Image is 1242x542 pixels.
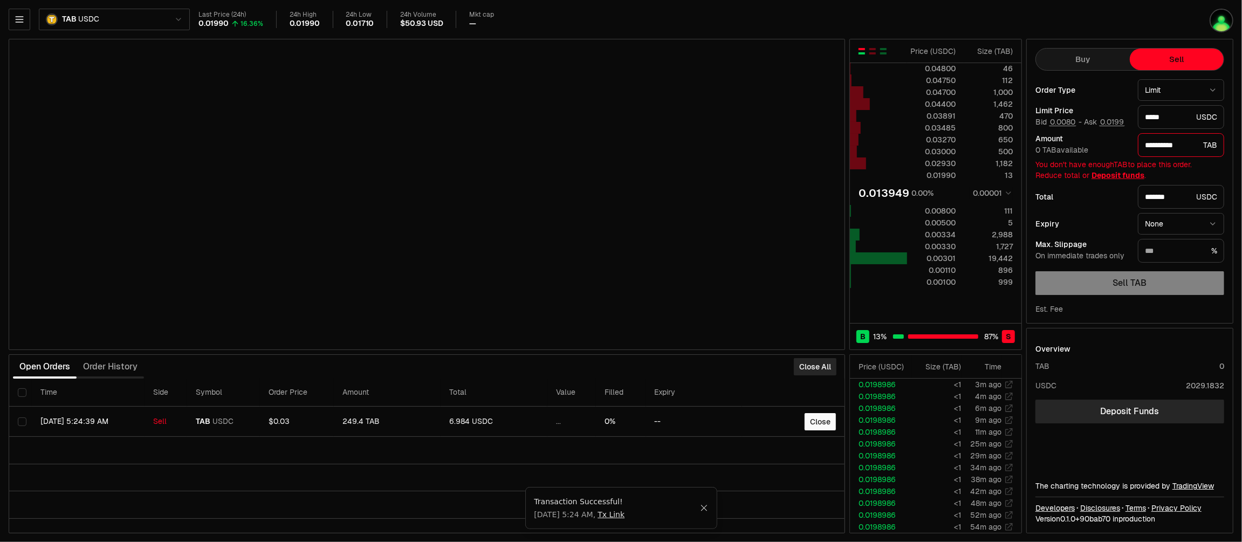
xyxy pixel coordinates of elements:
td: <1 [911,414,962,426]
div: 2,988 [965,229,1013,240]
div: 0.00500 [908,217,956,228]
time: 3m ago [975,380,1001,389]
div: $50.93 USD [400,19,443,29]
th: Value [547,379,596,407]
div: Version 0.1.0 + in production [1035,513,1224,524]
div: 24h Low [346,11,374,19]
span: 13 % [874,331,887,342]
span: B [860,331,866,342]
div: 800 [965,122,1013,133]
span: S [1006,331,1011,342]
div: Total [1035,193,1129,201]
time: 9m ago [975,415,1001,425]
span: [DATE] 5:24 AM , [534,509,625,520]
div: 0.04700 [908,87,956,98]
div: Est. Fee [1035,304,1063,314]
td: 0.0198986 [850,402,911,414]
img: m [1211,10,1232,31]
td: 0.0198986 [850,474,911,485]
button: Limit [1138,79,1224,101]
div: 2029.1832 [1186,380,1224,391]
time: 38m ago [971,475,1001,484]
th: Time [32,379,145,407]
iframe: Financial Chart [9,39,845,349]
div: 0.00800 [908,205,956,216]
div: Amount [1035,135,1129,142]
button: Close All [794,358,836,375]
span: Bid - [1035,118,1082,127]
div: USDC [1035,380,1056,391]
button: 0.0080 [1049,118,1076,126]
div: 0.00334 [908,229,956,240]
div: 24h High [290,11,320,19]
th: Total [441,379,547,407]
time: 25m ago [970,439,1001,449]
div: 0.04400 [908,99,956,109]
div: Price ( USDC ) [908,46,956,57]
td: 0.0198986 [850,414,911,426]
button: Show Buy and Sell Orders [857,47,866,56]
div: 1,000 [965,87,1013,98]
td: 0.0198986 [850,485,911,497]
div: 0% [605,417,637,427]
div: ... [556,417,587,427]
td: <1 [911,438,962,450]
a: Terms [1126,503,1146,513]
div: 0.00100 [908,277,956,287]
div: 500 [965,146,1013,157]
time: 54m ago [970,522,1001,532]
div: 0.01990 [290,19,320,29]
div: 5 [965,217,1013,228]
span: $0.03 [269,416,290,426]
div: 0.03891 [908,111,956,121]
div: Size ( TAB ) [965,46,1013,57]
div: 112 [965,75,1013,86]
a: Developers [1035,503,1075,513]
td: 0.0198986 [850,390,911,402]
div: — [469,19,476,29]
button: 0.0199 [1099,118,1125,126]
td: <1 [911,462,962,474]
button: Close [805,413,836,430]
div: Transaction Successful! [534,496,700,507]
div: You don't have enough TAB to place this order. Reduce total or . [1035,159,1224,181]
img: TAB Logo [47,15,57,24]
div: 0.03000 [908,146,956,157]
th: Symbol [187,379,260,407]
button: Close [700,504,708,512]
div: 13 [965,170,1013,181]
td: <1 [911,474,962,485]
a: Deposit funds [1092,170,1144,180]
div: Sell [153,417,179,427]
div: 0.013949 [859,186,909,201]
th: Amount [334,379,441,407]
button: Buy [1036,49,1130,70]
div: Price ( USDC ) [859,361,911,372]
span: USDC [212,417,234,427]
time: [DATE] 5:24:39 AM [40,416,108,426]
time: 6m ago [975,403,1001,413]
td: <1 [911,450,962,462]
time: 42m ago [970,486,1001,496]
div: 0.04800 [908,63,956,74]
time: 29m ago [970,451,1001,461]
div: 0.01710 [346,19,374,29]
th: Filled [596,379,646,407]
button: Show Buy Orders Only [879,47,888,56]
div: TAB [1035,361,1049,372]
div: USDC [1138,185,1224,209]
a: TradingView [1172,481,1214,491]
div: 0.04750 [908,75,956,86]
div: 0.00110 [908,265,956,276]
td: <1 [911,485,962,497]
div: % [1138,239,1224,263]
td: 0.0198986 [850,509,911,521]
span: 0 TAB available [1035,145,1088,155]
td: 0.0198986 [850,497,911,509]
div: On immediate trades only [1035,251,1129,261]
div: Expiry [1035,220,1129,228]
span: 90bab708ddaa548ccbb6af465defaa2c963a3146 [1080,514,1110,524]
a: Disclosures [1080,503,1120,513]
div: 650 [965,134,1013,145]
div: Size ( TAB ) [920,361,961,372]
